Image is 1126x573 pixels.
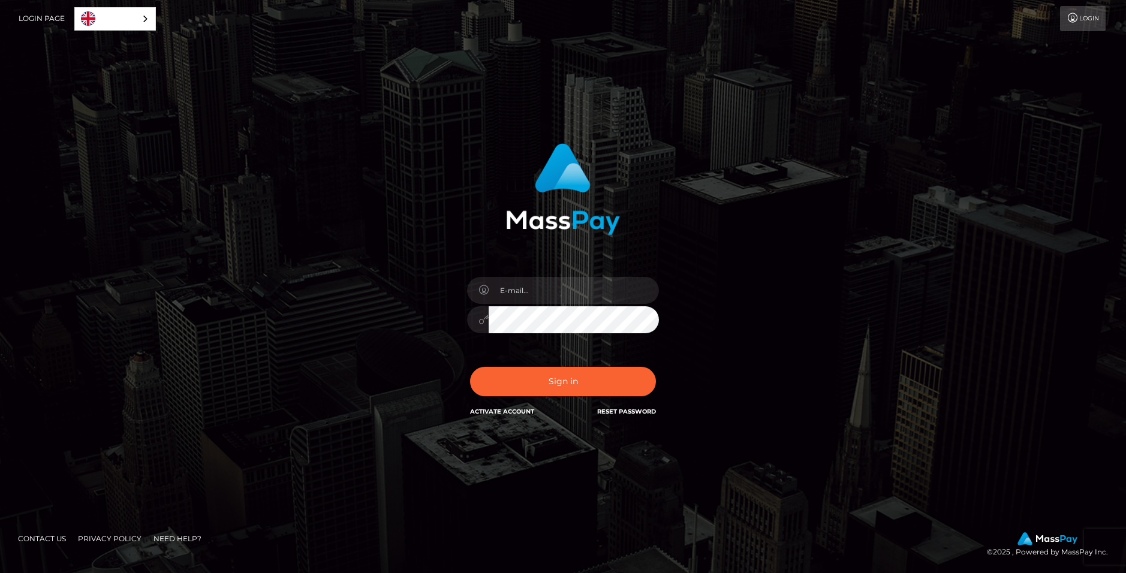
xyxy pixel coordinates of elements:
div: Language [74,7,156,31]
div: © 2025 , Powered by MassPay Inc. [987,532,1117,559]
a: Privacy Policy [73,529,146,548]
a: Login [1060,6,1106,31]
a: Reset Password [597,408,656,415]
img: MassPay Login [506,143,620,235]
a: Login Page [19,6,65,31]
input: E-mail... [489,277,659,304]
button: Sign in [470,367,656,396]
a: Need Help? [149,529,206,548]
a: Activate Account [470,408,534,415]
a: Contact Us [13,529,71,548]
aside: Language selected: English [74,7,156,31]
a: English [75,8,155,30]
img: MassPay [1017,532,1077,545]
